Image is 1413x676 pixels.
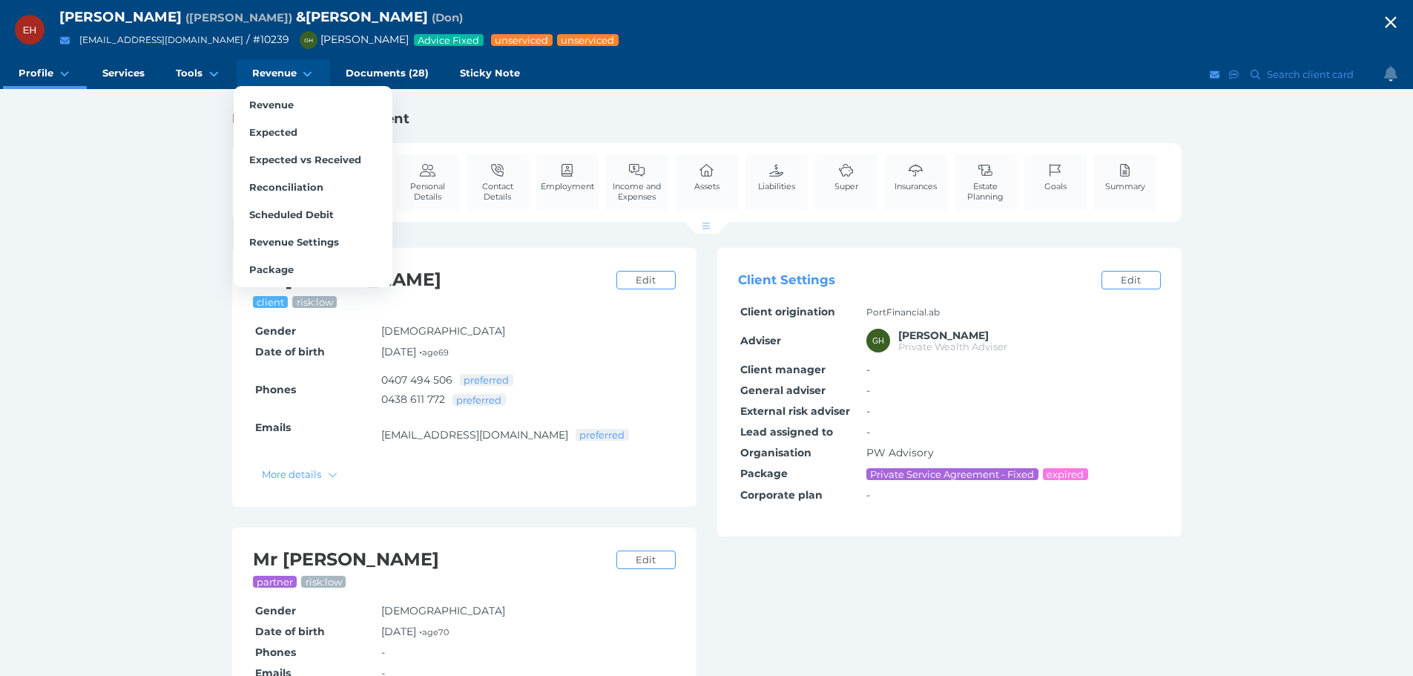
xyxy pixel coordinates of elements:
a: Summary [1101,154,1149,200]
small: age 70 [422,627,449,637]
span: Date of birth [255,345,325,358]
span: Adviser [740,334,781,347]
span: Revenue Settings [249,236,339,248]
div: Gareth Healy [300,31,317,49]
span: Phones [255,646,296,659]
span: Estate Planning [958,181,1013,202]
span: [PERSON_NAME] [292,33,409,46]
h2: Mr [PERSON_NAME] [253,548,609,571]
span: Search client card [1264,68,1360,80]
span: Package [740,467,788,480]
span: Services [102,67,145,79]
span: - [381,646,385,659]
span: Private Wealth Adviser [898,341,1007,352]
span: Documents (28) [346,67,429,79]
h1: Details and Management [232,110,1182,128]
a: 0407 494 506 [381,373,452,387]
a: Scheduled Debit [234,200,392,228]
span: Organisation [740,446,811,459]
span: Phones [255,383,296,396]
span: Client manager [740,363,826,376]
a: Package [234,255,392,283]
span: Super [834,181,858,191]
small: age 69 [422,347,449,358]
a: Personal Details [397,154,459,210]
span: Reconciliation [249,181,323,193]
span: Assets [694,181,719,191]
span: Liabilities [758,181,795,191]
span: Edit [1114,274,1147,286]
div: Gareth Healy [866,329,890,352]
a: [EMAIL_ADDRESS][DOMAIN_NAME] [381,428,568,442]
a: Assets [691,154,723,200]
a: Expected vs Received [234,145,392,173]
button: Email [56,31,74,50]
a: Insurances [891,154,941,200]
a: Documents (28) [330,59,444,89]
span: - [866,384,870,397]
span: General adviser [740,384,826,397]
a: Edit [616,271,676,289]
span: Edit [629,554,662,565]
span: Contact Details [470,181,525,202]
a: Liabilities [754,154,799,200]
span: [DATE] • [381,345,449,358]
span: [DEMOGRAPHIC_DATA] [381,324,505,338]
a: Contact Details [467,154,529,210]
a: Employment [537,154,598,200]
span: - [866,488,870,502]
button: Search client card [1244,65,1361,84]
span: & [PERSON_NAME] [296,8,428,25]
span: Scheduled Debit [249,209,334,220]
span: preferred [579,429,626,441]
span: Package [249,263,294,275]
span: EH [23,24,37,36]
span: Employment [541,181,594,191]
span: - [866,425,870,439]
button: SMS [1227,65,1242,84]
span: Gareth Healy [898,329,989,342]
span: Edit [629,274,662,286]
a: Edit [1101,271,1161,289]
span: Profile [19,67,53,79]
span: Sticky Note [460,67,520,79]
span: Client Settings [738,273,835,288]
span: - [866,404,870,418]
span: [PERSON_NAME] [59,8,182,25]
span: client [256,296,286,308]
span: PW Advisory [866,446,934,459]
a: [EMAIL_ADDRESS][DOMAIN_NAME] [79,34,243,45]
a: Reconciliation [234,173,392,200]
button: Email [1208,65,1222,84]
a: Expected [234,118,392,145]
span: risk: low [296,296,335,308]
span: Personal Details [401,181,455,202]
td: PortFinancial.ab [864,302,1161,323]
a: Revenue [234,91,392,118]
span: GH [304,37,313,44]
span: Service package status: Not reviewed during service period [494,34,550,46]
span: Summary [1105,181,1145,191]
span: Emails [255,421,291,434]
span: partner [256,576,294,588]
a: Revenue Settings [234,228,392,255]
div: Elizabeth Hatton [15,15,45,45]
span: Revenue [252,67,297,79]
span: Tools [176,67,202,79]
span: Private Service Agreement - Fixed [869,468,1035,480]
span: risk: low [305,576,343,588]
span: Advice Fixed [417,34,481,46]
span: [DEMOGRAPHIC_DATA] [381,604,505,617]
span: preferred [455,394,503,406]
span: Lead assigned to [740,425,833,439]
a: Revenue [237,59,330,89]
a: Profile [3,59,87,89]
span: Gender [255,324,296,338]
span: - [866,363,870,376]
span: expired [1046,468,1085,480]
span: / # 10239 [246,33,289,46]
a: Super [831,154,862,200]
span: Insurances [895,181,937,191]
span: Expected vs Received [249,154,361,165]
span: Corporate plan [740,488,823,502]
